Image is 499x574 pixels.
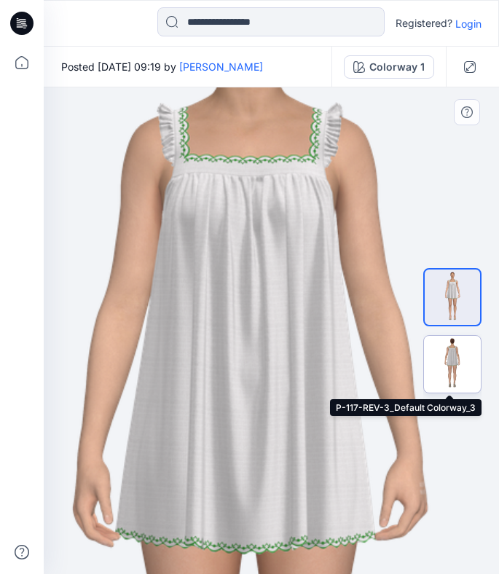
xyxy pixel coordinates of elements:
p: Login [455,16,482,31]
div: Colorway 1 [369,59,425,75]
p: Registered? [396,15,452,32]
img: P-117-REV-3_Default Colorway_3 [424,336,481,393]
a: [PERSON_NAME] [179,60,263,73]
span: Posted [DATE] 09:19 by [61,59,263,74]
img: P-117-REV-3_Default Colorway_1 [425,270,480,325]
button: Colorway 1 [344,55,434,79]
